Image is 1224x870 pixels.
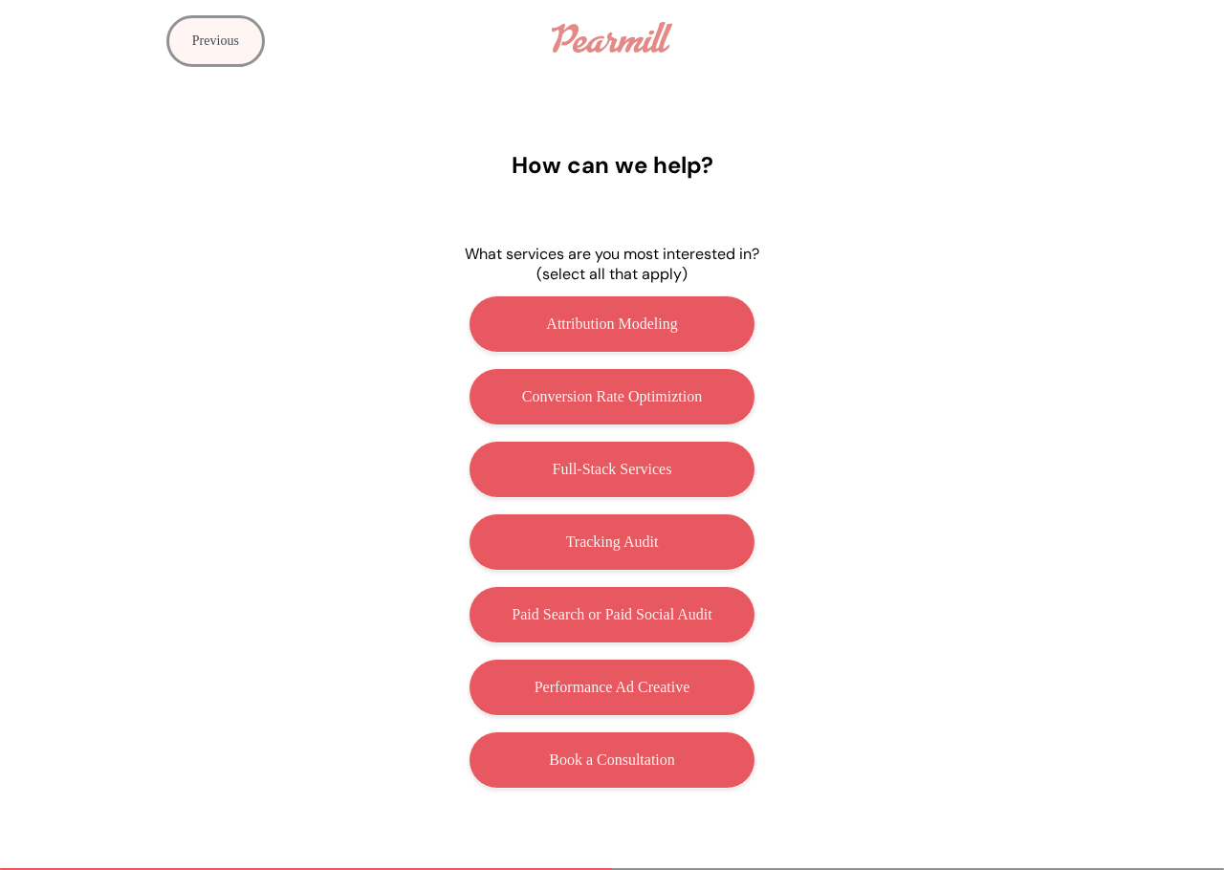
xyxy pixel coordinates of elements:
button: Book a Consultation [469,731,755,789]
button: Conversion Rate Optimiztion [469,368,755,425]
p: Performance Ad Creative [535,679,690,696]
a: Logo [542,12,681,62]
p: Paid Search or Paid Social Audit [512,606,711,623]
button: Attribution Modeling [469,295,755,353]
button: Previous [166,15,265,67]
p: Tracking Audit [566,533,659,551]
p: What services are you most interested in? (select all that apply) [465,244,759,284]
p: Full-Stack Services [553,461,672,478]
img: Logo [552,22,671,53]
p: Attribution Modeling [546,315,677,333]
button: Performance Ad Creative [469,659,755,716]
button: Tracking Audit [469,513,755,571]
h2: How can we help? [512,150,713,180]
button: Full-Stack Services [469,441,755,498]
button: Paid Search or Paid Social Audit [469,586,755,643]
p: Conversion Rate Optimiztion [522,388,702,405]
p: Book a Consultation [549,751,675,769]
